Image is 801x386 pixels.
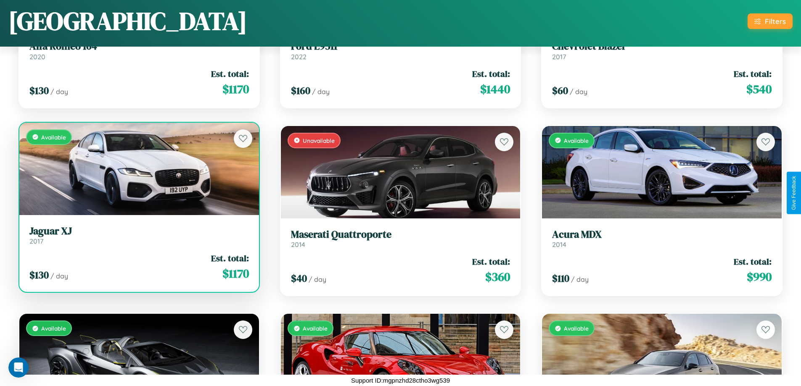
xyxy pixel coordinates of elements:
span: Available [41,325,66,332]
span: Est. total: [211,252,249,264]
span: 2014 [552,240,566,249]
span: 2020 [29,53,45,61]
h3: Ford L9511 [291,40,510,53]
h3: Jaguar XJ [29,225,249,237]
span: Est. total: [472,68,510,80]
a: Ford L95112022 [291,40,510,61]
span: Available [303,325,328,332]
h3: Alfa Romeo 164 [29,40,249,53]
span: $ 130 [29,268,49,282]
span: $ 60 [552,84,568,97]
div: Filters [765,17,786,26]
span: Est. total: [734,68,772,80]
span: / day [309,275,326,284]
p: Support ID: mgpnzhd28ctho3wg539 [351,375,450,386]
span: $ 1440 [480,81,510,97]
span: / day [50,272,68,280]
h1: [GEOGRAPHIC_DATA] [8,4,247,38]
div: Give Feedback [791,176,797,210]
span: Unavailable [303,137,335,144]
span: 2017 [552,53,566,61]
h3: Chevrolet Blazer [552,40,772,53]
span: $ 540 [746,81,772,97]
span: $ 130 [29,84,49,97]
span: Est. total: [211,68,249,80]
span: / day [50,87,68,96]
span: $ 160 [291,84,310,97]
span: / day [570,87,587,96]
span: $ 1170 [222,265,249,282]
span: $ 360 [485,268,510,285]
span: / day [571,275,589,284]
span: / day [312,87,330,96]
a: Alfa Romeo 1642020 [29,40,249,61]
span: 2014 [291,240,305,249]
span: $ 110 [552,271,569,285]
a: Jaguar XJ2017 [29,225,249,246]
span: $ 990 [747,268,772,285]
span: Available [564,325,589,332]
span: 2022 [291,53,307,61]
span: Est. total: [734,255,772,268]
span: Available [41,134,66,141]
a: Chevrolet Blazer2017 [552,40,772,61]
a: Acura MDX2014 [552,228,772,249]
span: Est. total: [472,255,510,268]
button: Filters [748,13,793,29]
span: Available [564,137,589,144]
span: 2017 [29,237,43,245]
h3: Maserati Quattroporte [291,228,510,241]
span: $ 40 [291,271,307,285]
span: $ 1170 [222,81,249,97]
h3: Acura MDX [552,228,772,241]
a: Maserati Quattroporte2014 [291,228,510,249]
iframe: Intercom live chat [8,357,29,378]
